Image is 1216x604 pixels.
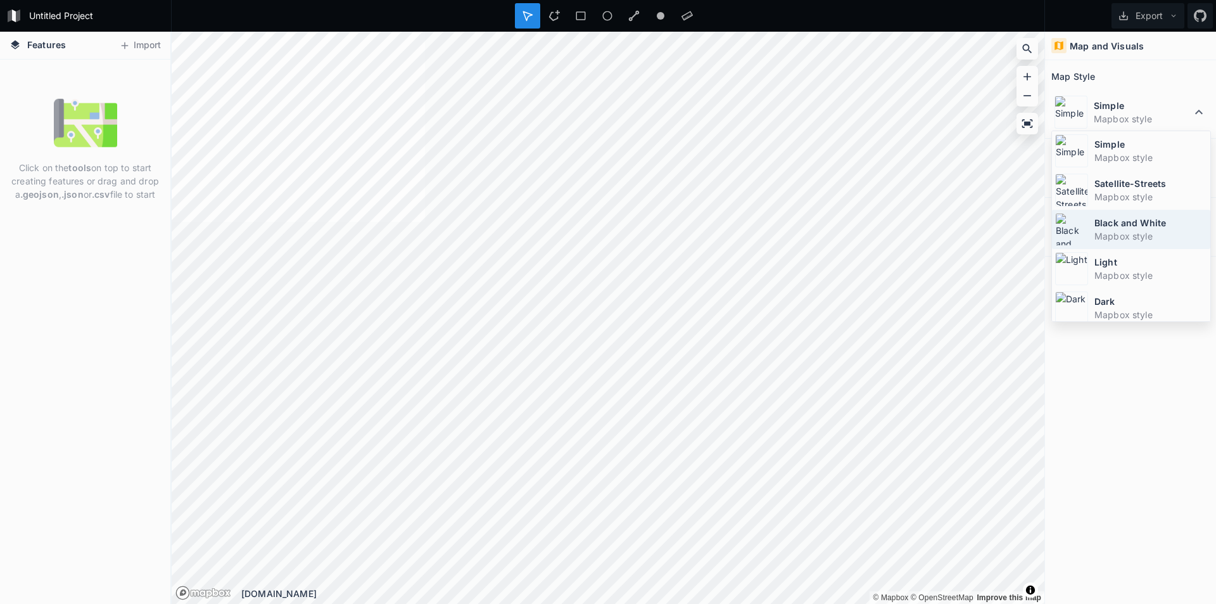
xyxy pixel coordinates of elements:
[1094,112,1191,125] dd: Mapbox style
[1070,39,1144,53] h4: Map and Visuals
[175,586,190,600] a: Mapbox logo
[977,593,1041,602] a: Map feedback
[1111,3,1184,29] button: Export
[1055,292,1088,324] img: Dark
[1094,177,1207,190] dt: Satellite-Streets
[1094,138,1207,151] dt: Simple
[1094,229,1207,243] dd: Mapbox style
[1094,99,1191,112] dt: Simple
[1055,134,1088,167] img: Simple
[9,161,161,201] p: Click on the on top to start creating features or drag and drop a , or file to start
[241,587,1044,600] div: [DOMAIN_NAME]
[1054,96,1087,129] img: Simple
[1094,255,1207,269] dt: Light
[61,189,84,200] strong: .json
[68,162,91,173] strong: tools
[27,38,66,51] span: Features
[1023,582,1038,598] button: Toggle attribution
[113,35,167,56] button: Import
[20,189,59,200] strong: .geojson
[1094,269,1207,282] dd: Mapbox style
[175,586,231,600] a: Mapbox logo
[1055,174,1088,207] img: Satellite-Streets
[54,91,117,155] img: empty
[1051,67,1095,86] h2: Map Style
[1094,295,1207,308] dt: Dark
[1055,213,1088,246] img: Black and White
[1094,190,1207,203] dd: Mapbox style
[1094,216,1207,229] dt: Black and White
[1027,583,1034,597] span: Toggle attribution
[1094,308,1207,321] dd: Mapbox style
[873,593,908,602] a: Mapbox
[92,189,110,200] strong: .csv
[1055,252,1088,285] img: Light
[911,593,973,602] a: OpenStreetMap
[1094,151,1207,164] dd: Mapbox style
